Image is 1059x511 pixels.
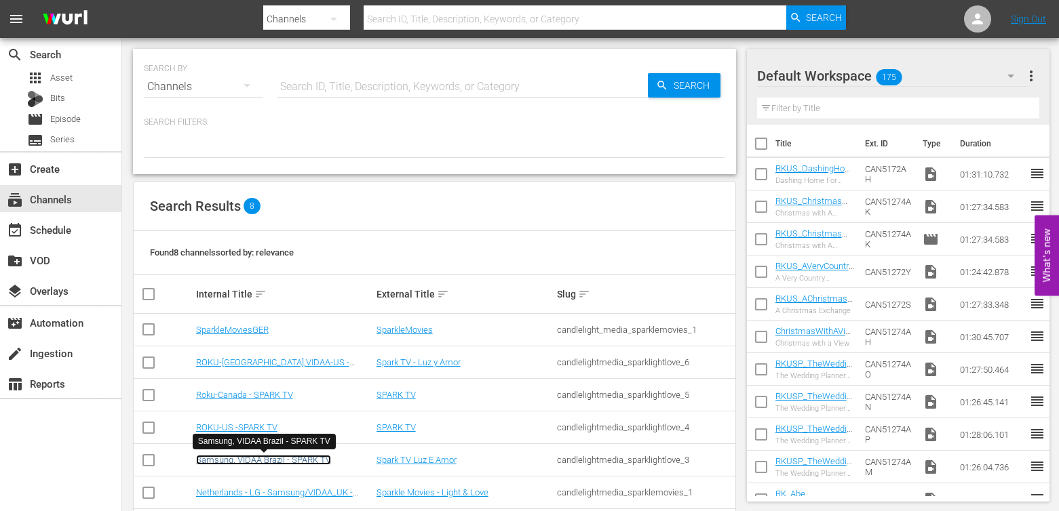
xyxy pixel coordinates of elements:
span: VOD [7,253,23,269]
a: Roku-Canada - SPARK TV [196,390,293,400]
span: sort [578,288,590,300]
div: candlelight_media_sparklemovies_1 [557,325,733,335]
span: reorder [1029,198,1045,214]
td: 01:27:34.583 [955,223,1029,255]
span: reorder [1029,328,1045,344]
a: Sparkle Movies - Light & Love [377,487,488,497]
span: Series [50,133,75,146]
div: The Wedding Planners: Brigada Nupcial [775,404,855,413]
button: Search [786,5,846,30]
span: reorder [1029,165,1045,182]
a: Spark TV - Luz y Amor [377,357,461,367]
td: CAN51274AM [860,451,917,483]
span: Create [7,161,23,178]
td: 01:26:04.736 [955,451,1029,483]
div: Dashing Home For Christmas [775,176,855,185]
td: CAN51274AP [860,418,917,451]
a: Netherlands - LG - Samsung/VIDAA_UK - Sparkle Movies [196,487,358,508]
div: candlelightmedia_sparklightlove_4 [557,422,733,432]
span: 175 [876,63,902,91]
div: The Wedding Planners: Algo que Celebrar [775,371,855,380]
span: Overlays [7,283,23,300]
td: 01:30:45.707 [955,321,1029,353]
span: Search Results [150,198,241,214]
span: Video [923,166,939,182]
th: Ext. ID [857,125,914,163]
td: CAN51274AH [860,321,917,353]
a: RK_Abe [775,489,805,499]
button: Open Feedback Widget [1035,216,1059,296]
td: CAN5172AH [860,158,917,190]
span: Episode [50,113,81,126]
span: more_vert [1023,68,1039,84]
span: Bits [50,91,65,105]
div: Channels [144,68,263,106]
span: 8 [244,198,261,214]
a: Sign Out [1011,14,1046,24]
span: Episode [27,111,43,127]
span: reorder [1029,230,1045,247]
span: Video [923,264,939,280]
span: Search [7,47,23,63]
a: ROKU-[GEOGRAPHIC_DATA],VIDAA-US - Spanish - Spark TV - Luz y Amor [196,357,355,377]
a: RKUS_ChristmasWithAPrince-TheRoyalBaby [775,196,852,226]
span: Asset [50,71,73,85]
span: reorder [1029,361,1045,377]
span: sort [437,288,449,300]
a: RKUS_AChristmasExchange [775,293,853,314]
div: A Christmas Exchange [775,306,855,315]
th: Duration [952,125,1033,163]
button: Search [648,73,720,98]
div: candlelightmedia_sparklemovies_1 [557,487,733,497]
a: RKUSP_TheWeddingPlanners_AllForLove [775,456,853,487]
div: Internal Title [196,286,372,302]
span: Episode [923,231,939,247]
th: Title [775,125,858,163]
p: Search Filters: [144,117,725,128]
div: The Wedding Planners: Todo por Amor [775,469,855,478]
div: candlelightmedia_sparklightlove_5 [557,390,733,400]
div: Default Workspace [757,57,1028,95]
a: RKUS_ChristmasWithAPrince-TheRoyalBaby [775,228,852,259]
td: 01:27:50.464 [955,353,1029,386]
td: CAN51274AK [860,190,917,223]
div: Christmas with A Prince: The Royal Baby [775,241,855,250]
div: Samsung, VIDAA Brazil - SPARK TV [198,436,330,447]
span: Search [806,5,842,30]
span: Video [923,394,939,410]
td: 01:31:10.732 [955,158,1029,190]
a: RKUSP_TheWeddingPlanners_BridalBrigade [775,391,852,422]
span: Video [923,459,939,475]
div: Slug [557,286,733,302]
td: CAN51272S [860,288,917,321]
a: ROKU-US -SPARK TV [196,422,277,432]
a: RKUSP_TheWeddingPlanners_FeudingFamilies [775,424,853,454]
span: Ingestion [7,346,23,362]
td: CAN51274AK [860,223,917,255]
span: reorder [1029,295,1045,312]
td: CAN51274AN [860,386,917,418]
span: menu [8,11,24,27]
span: Reports [7,376,23,392]
a: RKUSP_TheWeddingPlanners_ChampagneDreams [775,359,852,389]
span: reorder [1029,491,1045,507]
span: reorder [1029,263,1045,279]
td: 01:24:42.878 [955,255,1029,288]
span: reorder [1029,426,1045,442]
span: Series [27,132,43,148]
span: reorder [1029,458,1045,474]
td: 01:26:45.141 [955,386,1029,418]
span: Asset [27,70,43,86]
span: Video [923,329,939,345]
span: Automation [7,315,23,331]
a: ChristmasWithAView_BrainPower [775,326,851,346]
a: SPARK TV [377,390,416,400]
a: SparkleMovies [377,325,433,335]
div: External Title [377,286,553,302]
a: RKUS_AVeryCountryChristmasHomecoming [775,261,854,291]
span: Video [923,361,939,377]
span: sort [254,288,267,300]
a: RKUS_DashingHomeForChristmas [775,163,853,184]
a: Spark TV Luz E Amor [377,455,457,465]
button: more_vert [1023,60,1039,92]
